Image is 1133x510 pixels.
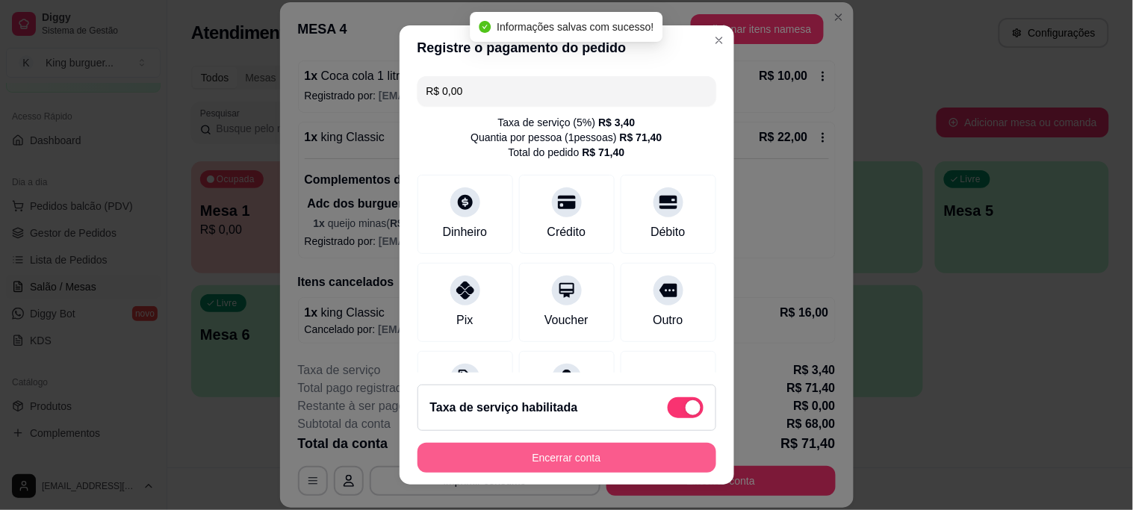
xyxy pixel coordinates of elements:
span: Informações salvas com sucesso! [497,21,654,33]
h2: Taxa de serviço habilitada [430,399,578,417]
div: Total do pedido [509,145,625,160]
header: Registre o pagamento do pedido [400,25,734,70]
div: Outro [653,311,683,329]
div: R$ 71,40 [583,145,625,160]
span: check-circle [479,21,491,33]
div: R$ 3,40 [598,115,635,130]
div: Taxa de serviço ( 5 %) [498,115,636,130]
div: Quantia por pessoa ( 1 pessoas) [471,130,662,145]
div: Crédito [547,223,586,241]
div: Débito [651,223,685,241]
button: Encerrar conta [417,443,716,473]
div: Dinheiro [443,223,488,241]
div: R$ 71,40 [620,130,662,145]
button: Close [707,28,731,52]
input: Ex.: hambúrguer de cordeiro [426,76,707,106]
div: Voucher [544,311,589,329]
div: Pix [456,311,473,329]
